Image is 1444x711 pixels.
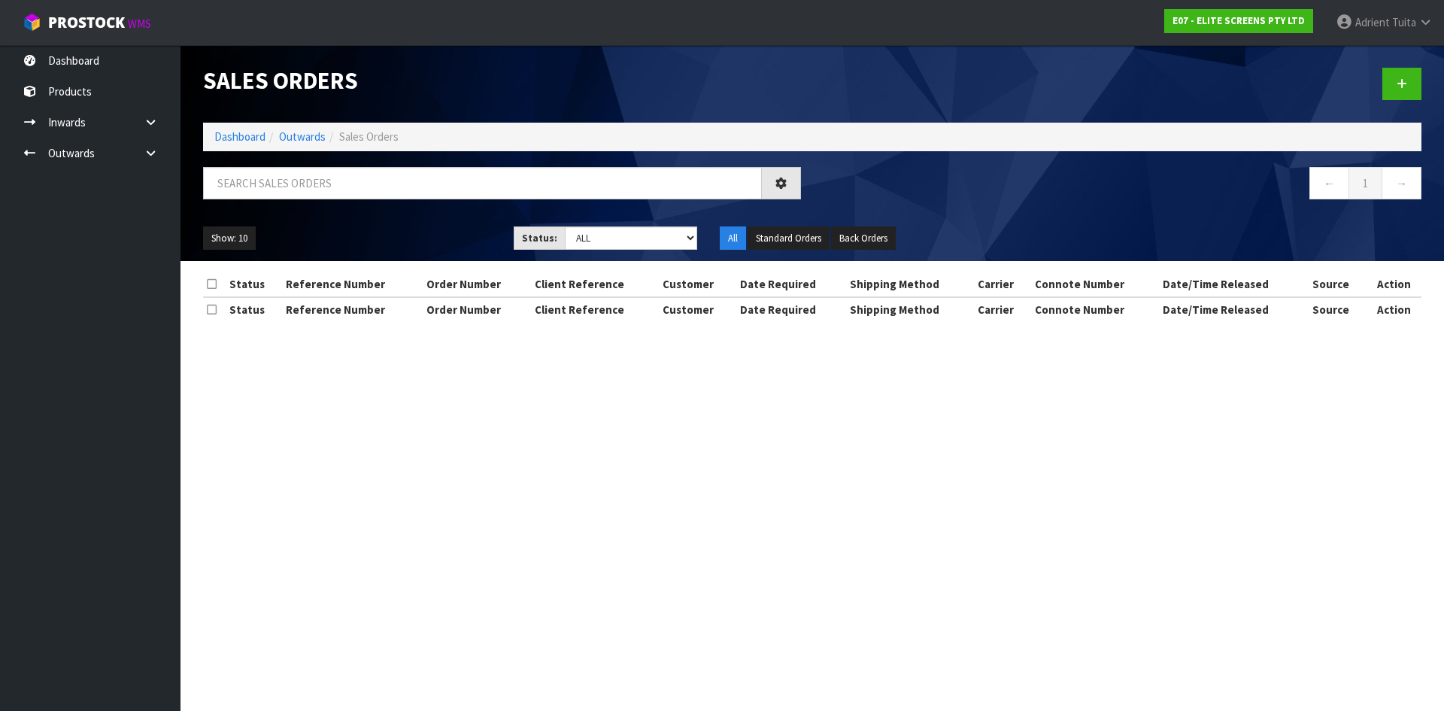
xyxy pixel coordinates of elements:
th: Date/Time Released [1159,297,1309,321]
th: Client Reference [531,297,659,321]
th: Carrier [974,272,1031,296]
th: Shipping Method [846,272,974,296]
strong: Status: [522,232,557,245]
button: All [720,226,746,251]
th: Order Number [423,297,531,321]
button: Standard Orders [748,226,830,251]
span: Tuita [1392,15,1416,29]
a: → [1382,167,1421,199]
a: Outwards [279,129,326,144]
h1: Sales Orders [203,68,801,93]
th: Action [1367,272,1421,296]
a: Dashboard [214,129,265,144]
nav: Page navigation [824,167,1421,204]
a: E07 - ELITE SCREENS PTY LTD [1164,9,1313,33]
button: Show: 10 [203,226,256,251]
th: Carrier [974,297,1031,321]
th: Connote Number [1031,272,1159,296]
th: Action [1367,297,1421,321]
th: Order Number [423,272,531,296]
span: Sales Orders [339,129,399,144]
span: ProStock [48,13,125,32]
th: Client Reference [531,272,659,296]
img: cube-alt.png [23,13,41,32]
th: Reference Number [282,297,423,321]
th: Date Required [736,297,846,321]
th: Connote Number [1031,297,1159,321]
th: Status [226,272,282,296]
th: Shipping Method [846,297,974,321]
th: Source [1309,272,1367,296]
th: Date/Time Released [1159,272,1309,296]
a: ← [1309,167,1349,199]
th: Source [1309,297,1367,321]
input: Search sales orders [203,167,762,199]
a: 1 [1348,167,1382,199]
th: Reference Number [282,272,423,296]
th: Date Required [736,272,846,296]
th: Status [226,297,282,321]
strong: E07 - ELITE SCREENS PTY LTD [1172,14,1305,27]
th: Customer [659,272,736,296]
small: WMS [128,17,151,31]
th: Customer [659,297,736,321]
span: Adrient [1355,15,1390,29]
button: Back Orders [831,226,896,251]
